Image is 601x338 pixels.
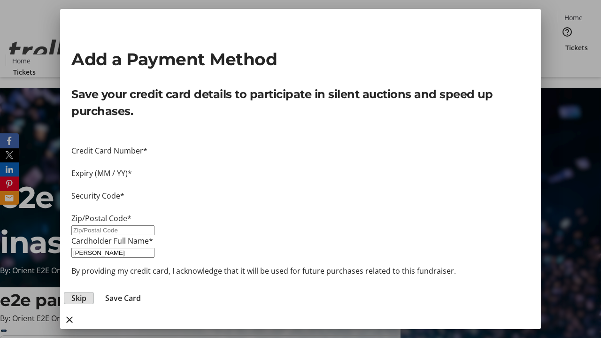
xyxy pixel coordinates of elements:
[71,86,530,120] p: Save your credit card details to participate in silent auctions and speed up purchases.
[71,248,154,258] input: Card Holder Name
[60,310,79,329] button: close
[98,292,148,304] button: Save Card
[71,265,530,277] p: By providing my credit card, I acknowledge that it will be used for future purchases related to t...
[71,46,530,72] h2: Add a Payment Method
[71,179,530,190] iframe: Secure expiration date input frame
[71,292,86,304] span: Skip
[71,156,530,168] iframe: Secure card number input frame
[71,201,530,213] iframe: Secure CVC input frame
[71,236,153,246] label: Cardholder Full Name*
[64,292,94,304] button: Skip
[71,146,147,156] label: Credit Card Number*
[105,292,141,304] span: Save Card
[71,168,132,178] label: Expiry (MM / YY)*
[71,213,131,223] label: Zip/Postal Code*
[71,191,124,201] label: Security Code*
[71,225,154,235] input: Zip/Postal Code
